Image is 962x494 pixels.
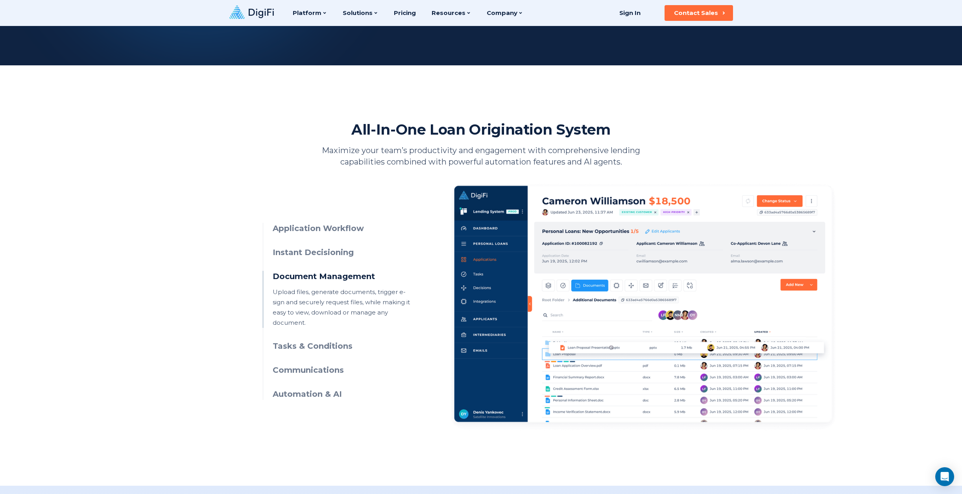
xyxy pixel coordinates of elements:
[310,145,652,168] p: Maximize your team’s productivity and engagement with comprehensive lending capabilities combined...
[273,287,415,328] p: Upload files, generate documents, trigger e-sign and securely request files, while making it easy...
[273,389,415,400] h3: Automation & AI
[674,9,718,17] div: Contact Sales
[273,364,415,376] h3: Communications
[273,247,415,258] h3: Instant Decisioning
[935,467,954,486] div: Open Intercom Messenger
[610,5,650,21] a: Sign In
[665,5,733,21] button: Contact Sales
[273,271,415,282] h3: Document Management
[273,223,415,234] h3: Application Workflow
[351,120,611,139] h2: All-In-One Loan Origination System
[273,340,415,352] h3: Tasks & Conditions
[451,182,836,431] img: Document Management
